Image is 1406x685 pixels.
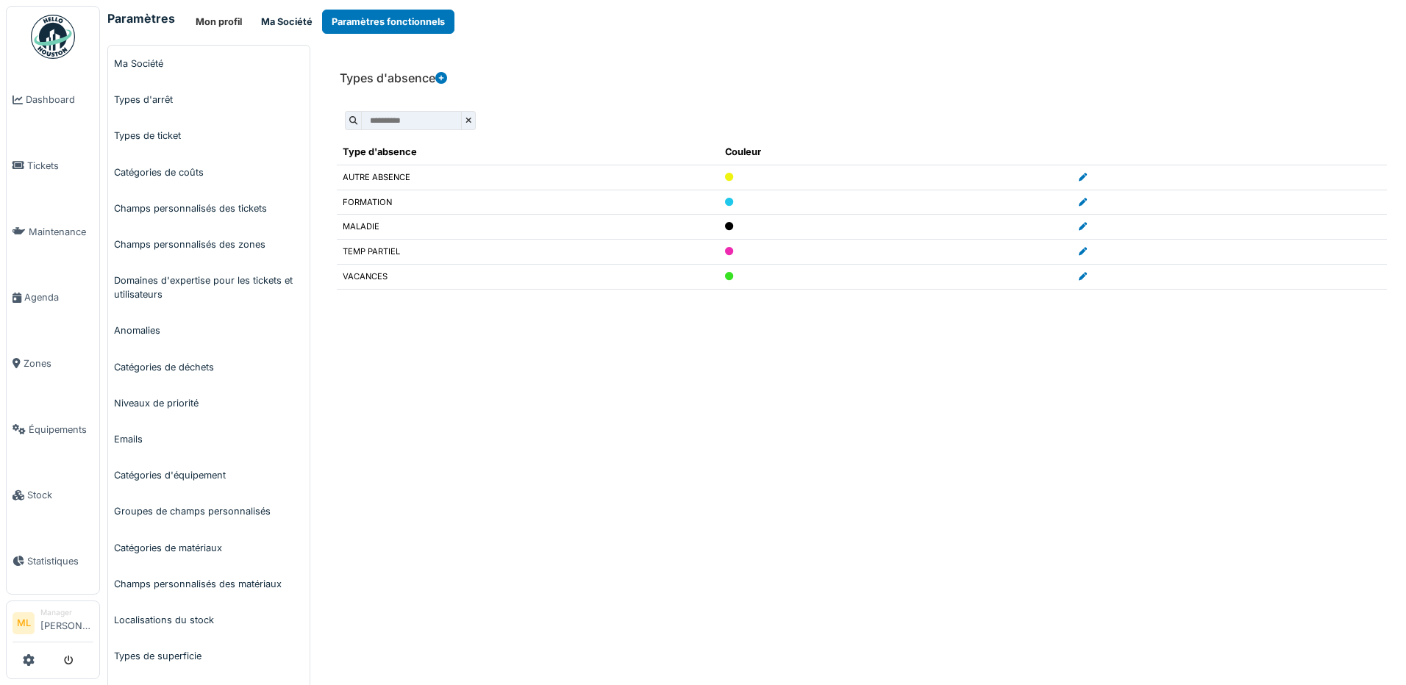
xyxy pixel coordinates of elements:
td: FORMATION [337,190,719,215]
td: MALADIE [337,215,719,240]
a: Statistiques [7,528,99,595]
a: Catégories de coûts [108,154,310,190]
a: Ma Société [108,46,310,82]
button: Mon profil [186,10,251,34]
h6: Types d'absence [340,71,447,85]
th: Couleur [719,139,1072,165]
a: Domaines d'expertise pour les tickets et utilisateurs [108,262,310,312]
th: Type d'absence [337,139,719,165]
a: ML Manager[PERSON_NAME] [13,607,93,642]
button: Ma Société [251,10,322,34]
a: Zones [7,331,99,397]
a: Maintenance [7,198,99,265]
span: Équipements [29,423,93,437]
span: Agenda [24,290,93,304]
a: Catégories de matériaux [108,530,310,566]
span: Stock [27,488,93,502]
a: Tickets [7,133,99,199]
img: Badge_color-CXgf-gQk.svg [31,15,75,59]
a: Types d'arrêt [108,82,310,118]
a: Localisations du stock [108,602,310,638]
td: AUTRE ABSENCE [337,165,719,190]
li: ML [13,612,35,634]
button: Paramètres fonctionnels [322,10,454,34]
a: Agenda [7,265,99,331]
a: Emails [108,421,310,457]
span: Dashboard [26,93,93,107]
span: Zones [24,356,93,370]
a: Groupes de champs personnalisés [108,493,310,529]
a: Champs personnalisés des zones [108,226,310,262]
td: VACANCES [337,264,719,289]
a: Champs personnalisés des tickets [108,190,310,226]
a: Équipements [7,396,99,462]
div: Manager [40,607,93,618]
span: Tickets [27,159,93,173]
h6: Paramètres [107,12,175,26]
td: TEMP PARTIEL [337,240,719,265]
a: Catégories de déchets [108,349,310,385]
span: Statistiques [27,554,93,568]
a: Anomalies [108,312,310,348]
a: Niveaux de priorité [108,385,310,421]
a: Dashboard [7,67,99,133]
a: Champs personnalisés des matériaux [108,566,310,602]
a: Types de superficie [108,638,310,674]
li: [PERSON_NAME] [40,607,93,639]
a: Stock [7,462,99,528]
a: Catégories d'équipement [108,457,310,493]
span: Maintenance [29,225,93,239]
a: Types de ticket [108,118,310,154]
